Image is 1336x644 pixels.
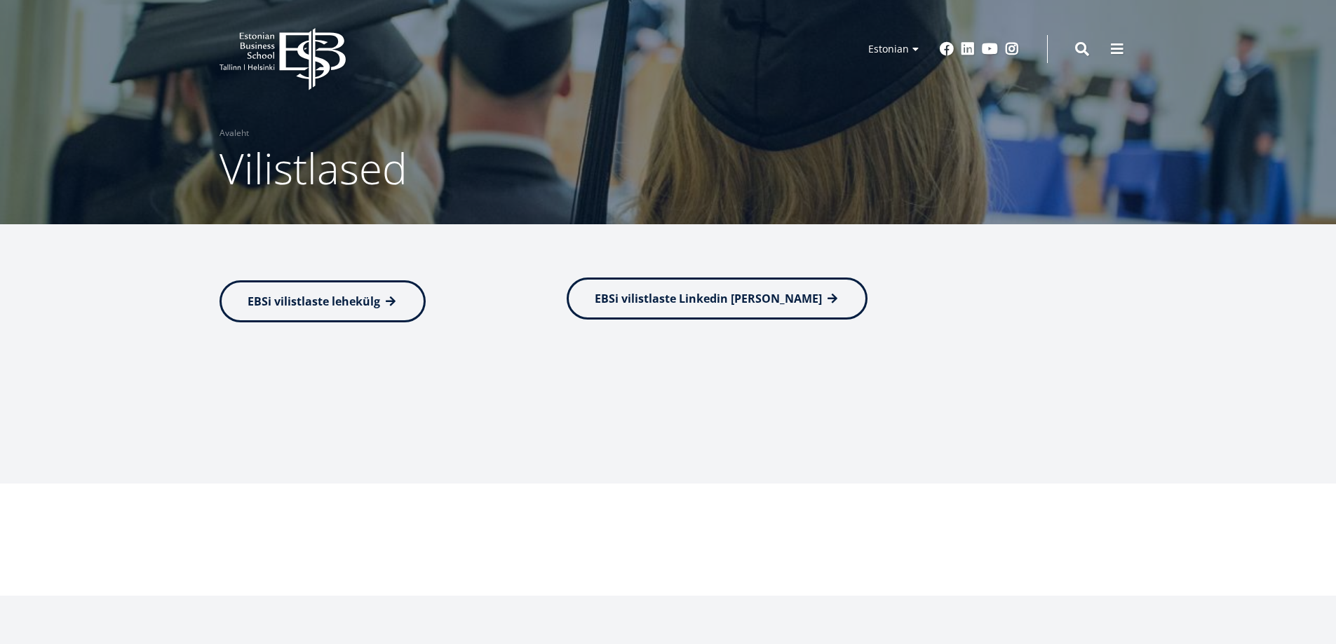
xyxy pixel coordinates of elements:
a: Instagram [1005,42,1019,56]
a: EBSi vilistlaste Linkedin [PERSON_NAME] [567,278,868,320]
a: EBSi vilistlaste lehekülg [220,280,426,322]
a: Youtube [982,42,998,56]
a: Avaleht [220,126,249,140]
span: EBSi vilistlaste lehekülg [248,294,380,309]
span: Vilistlased [220,139,407,197]
span: EBSi vilistlaste Linkedin [PERSON_NAME] [595,291,822,306]
a: Facebook [940,42,954,56]
a: Linkedin [961,42,975,56]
